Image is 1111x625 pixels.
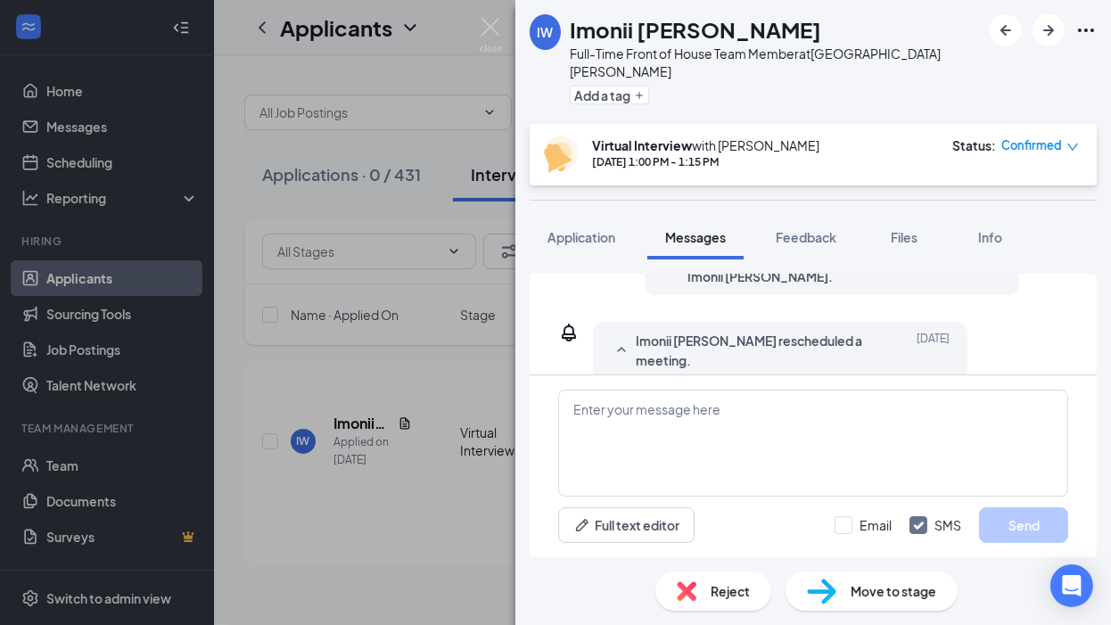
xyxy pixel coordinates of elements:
div: with [PERSON_NAME] [592,136,819,154]
span: Info [978,229,1002,245]
div: Status : [952,136,996,154]
div: Full-Time Front of House Team Member at [GEOGRAPHIC_DATA][PERSON_NAME] [570,45,981,80]
button: PlusAdd a tag [570,86,649,104]
button: ArrowLeftNew [990,14,1022,46]
svg: ArrowLeftNew [995,20,1016,41]
svg: Bell [558,322,580,343]
button: Full text editorPen [558,507,695,543]
span: down [1066,141,1079,153]
button: ArrowRight [1033,14,1065,46]
div: IW [537,23,553,41]
span: Imonii [PERSON_NAME] rescheduled a meeting. [636,331,869,370]
svg: Plus [634,90,645,101]
div: [DATE] 1:00 PM - 1:15 PM [592,154,819,169]
span: Move to stage [851,581,936,601]
h1: Imonii [PERSON_NAME] [570,14,821,45]
b: Virtual Interview [592,137,692,153]
span: [DATE] [917,331,950,370]
span: Messages [665,229,726,245]
span: Confirmed [1001,136,1062,154]
button: Send [979,507,1068,543]
svg: SmallChevronUp [611,340,632,361]
span: Feedback [776,229,836,245]
span: Reject [711,581,750,601]
div: Open Intercom Messenger [1050,564,1093,607]
svg: Ellipses [1075,20,1097,41]
svg: Pen [573,516,591,534]
span: Application [547,229,615,245]
span: Files [891,229,918,245]
svg: ArrowRight [1038,20,1059,41]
